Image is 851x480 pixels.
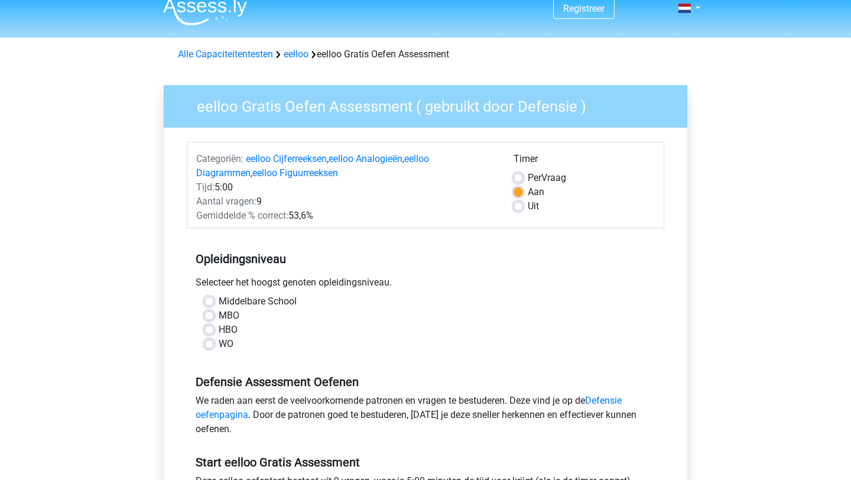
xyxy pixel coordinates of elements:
label: Middelbare School [219,294,297,309]
label: Aan [528,185,544,199]
span: Aantal vragen: [196,196,256,207]
a: eelloo Cijferreeksen [246,153,327,164]
div: Selecteer het hoogst genoten opleidingsniveau. [187,275,664,294]
span: Gemiddelde % correct: [196,210,288,221]
label: MBO [219,309,239,323]
a: Registreer [563,3,605,14]
span: Tijd: [196,181,215,193]
div: Timer [514,152,655,171]
div: 5:00 [187,180,505,194]
label: WO [219,337,233,351]
a: eelloo Figuurreeksen [252,167,338,179]
div: We raden aan eerst de veelvoorkomende patronen en vragen te bestuderen. Deze vind je op de . Door... [187,394,664,441]
h5: Opleidingsniveau [196,247,655,271]
label: Vraag [528,171,566,185]
div: eelloo Gratis Oefen Assessment [173,47,678,61]
span: Categoriën: [196,153,243,164]
span: Per [528,172,541,183]
a: Alle Capaciteitentesten [178,48,273,60]
label: HBO [219,323,238,337]
h5: Defensie Assessment Oefenen [196,375,655,389]
h5: Start eelloo Gratis Assessment [196,455,655,469]
div: , , , [187,152,505,180]
div: 53,6% [187,209,505,223]
a: eelloo [284,48,308,60]
a: eelloo Analogieën [329,153,402,164]
div: 9 [187,194,505,209]
h3: eelloo Gratis Oefen Assessment ( gebruikt door Defensie ) [183,93,678,116]
label: Uit [528,199,539,213]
